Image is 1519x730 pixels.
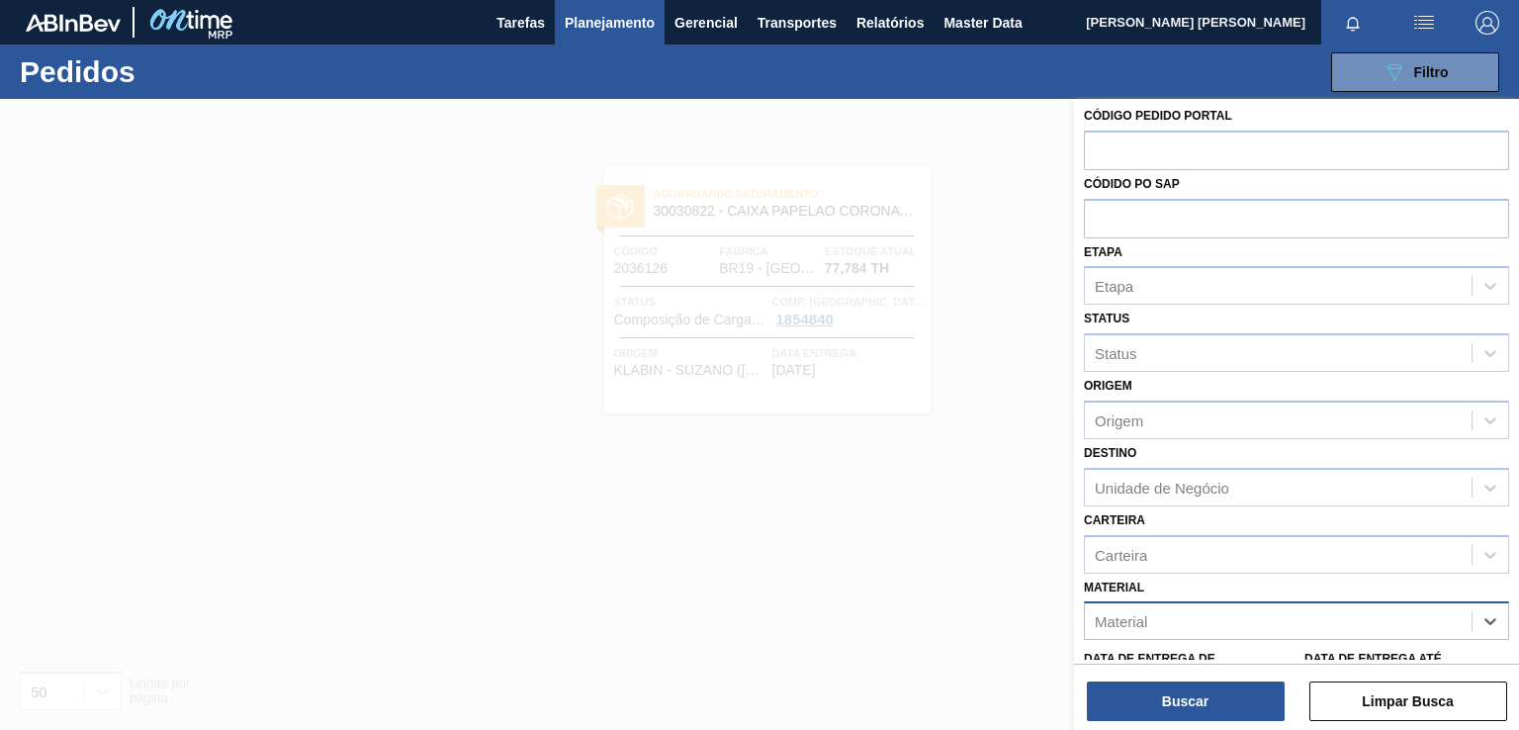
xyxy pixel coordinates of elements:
label: Destino [1084,446,1136,460]
div: Unidade de Negócio [1095,479,1229,496]
h1: Pedidos [20,60,304,83]
label: Data de Entrega até [1304,652,1442,666]
label: Códido PO SAP [1084,177,1180,191]
span: Tarefas [496,11,545,35]
div: Etapa [1095,278,1133,295]
span: Master Data [943,11,1022,35]
label: Material [1084,581,1144,594]
div: Material [1095,613,1147,630]
span: Filtro [1414,64,1449,80]
label: Origem [1084,379,1132,393]
div: Status [1095,345,1137,362]
label: Status [1084,312,1129,325]
label: Data de Entrega de [1084,652,1215,666]
img: userActions [1412,11,1436,35]
label: Carteira [1084,513,1145,527]
button: Filtro [1331,52,1499,92]
span: Transportes [758,11,837,35]
div: Origem [1095,411,1143,428]
button: Notificações [1321,9,1385,37]
span: Relatórios [856,11,924,35]
span: Gerencial [674,11,738,35]
div: Carteira [1095,546,1147,563]
span: Planejamento [565,11,655,35]
label: Código Pedido Portal [1084,109,1232,123]
img: Logout [1475,11,1499,35]
img: TNhmsLtSVTkK8tSr43FrP2fwEKptu5GPRR3wAAAABJRU5ErkJggg== [26,14,121,32]
label: Etapa [1084,245,1122,259]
